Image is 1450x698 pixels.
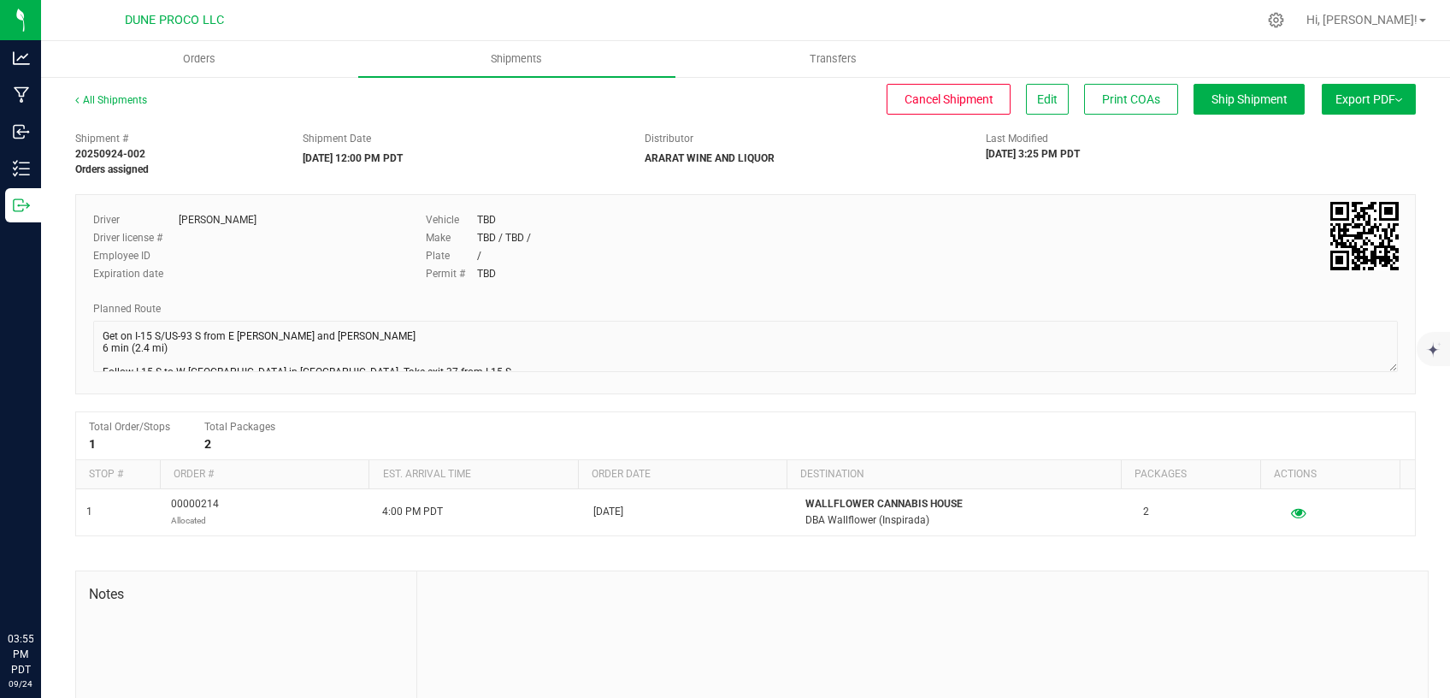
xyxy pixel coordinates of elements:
p: WALLFLOWER CANNABIS HOUSE [805,496,1123,512]
label: Driver license # [93,230,179,245]
button: Export PDF [1322,84,1416,115]
div: TBD / TBD / [477,230,531,245]
strong: 2 [204,437,211,451]
qrcode: 20250924-002 [1330,202,1399,270]
inline-svg: Outbound [13,197,30,214]
inline-svg: Inbound [13,123,30,140]
span: 4:00 PM PDT [382,504,443,520]
span: Edit [1037,92,1058,106]
label: Vehicle [426,212,477,228]
a: All Shipments [75,94,147,106]
th: Actions [1260,460,1400,489]
p: Allocated [171,512,219,529]
th: Destination [787,460,1121,489]
label: Permit # [426,266,477,281]
iframe: Resource center [17,561,68,612]
label: Distributor [645,131,693,146]
th: Est. arrival time [368,460,577,489]
span: 1 [86,504,92,520]
th: Packages [1121,460,1260,489]
strong: ARARAT WINE AND LIQUOR [645,152,775,164]
span: Total Packages [204,421,275,433]
span: 00000214 [171,496,219,529]
label: Shipment Date [303,131,371,146]
span: Hi, [PERSON_NAME]! [1306,13,1418,27]
div: TBD [477,212,496,228]
a: Orders [41,41,358,77]
span: Print COAs [1102,92,1160,106]
span: 2 [1143,504,1149,520]
span: Planned Route [93,303,161,315]
span: Export PDF [1335,92,1402,106]
label: Expiration date [93,266,179,281]
div: [PERSON_NAME] [179,212,256,228]
p: 03:55 PM PDT [8,631,33,677]
span: Transfers [787,51,880,67]
button: Cancel Shipment [887,84,1011,115]
inline-svg: Inventory [13,160,30,177]
span: Notes [89,584,404,605]
a: Transfers [675,41,993,77]
span: Orders [160,51,239,67]
span: Shipments [468,51,565,67]
label: Employee ID [93,248,179,263]
th: Order # [160,460,368,489]
strong: 1 [89,437,96,451]
button: Edit [1026,84,1069,115]
label: Last Modified [986,131,1048,146]
span: [DATE] [593,504,623,520]
button: Ship Shipment [1194,84,1305,115]
strong: 20250924-002 [75,148,145,160]
label: Plate [426,248,477,263]
th: Order date [578,460,787,489]
label: Driver [93,212,179,228]
span: Cancel Shipment [905,92,993,106]
span: Shipment # [75,131,277,146]
inline-svg: Analytics [13,50,30,67]
img: Scan me! [1330,202,1399,270]
span: DUNE PROCO LLC [125,13,224,27]
span: Total Order/Stops [89,421,170,433]
th: Stop # [76,460,160,489]
div: / [477,248,481,263]
p: DBA Wallflower (Inspirada) [805,512,1123,529]
label: Make [426,230,477,245]
p: 09/24 [8,677,33,690]
strong: [DATE] 3:25 PM PDT [986,148,1080,160]
button: Print COAs [1084,84,1178,115]
strong: [DATE] 12:00 PM PDT [303,152,403,164]
a: Shipments [358,41,675,77]
div: TBD [477,266,496,281]
inline-svg: Manufacturing [13,86,30,104]
div: Manage settings [1265,12,1287,28]
strong: Orders assigned [75,163,149,175]
span: Ship Shipment [1211,92,1288,106]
